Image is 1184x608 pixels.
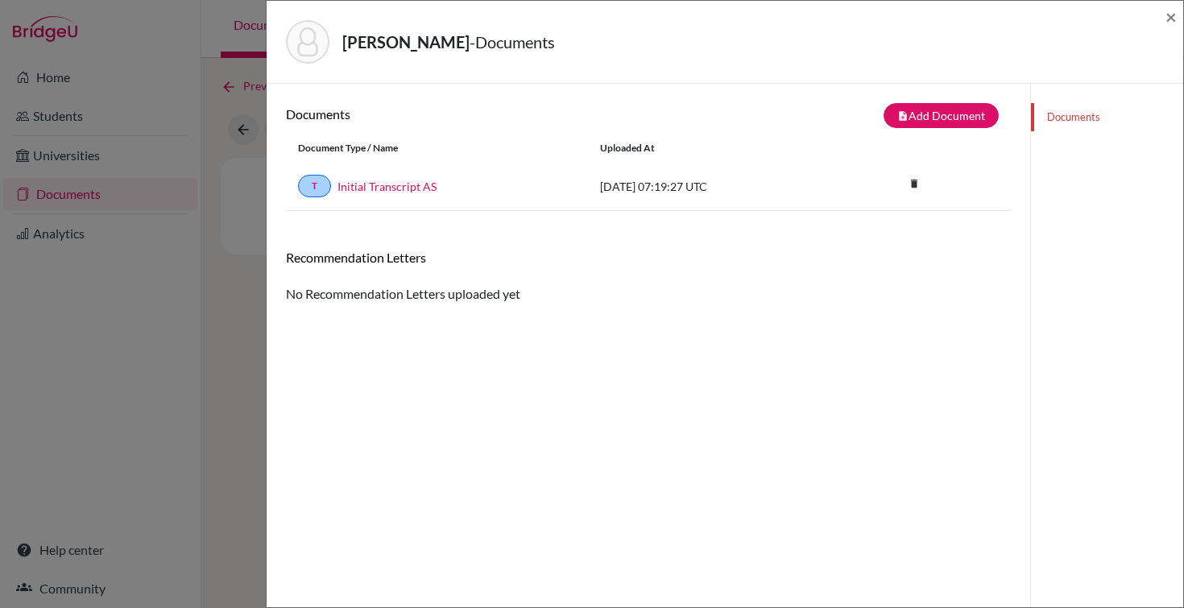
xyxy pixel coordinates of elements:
[286,250,1011,304] div: No Recommendation Letters uploaded yet
[337,178,437,195] a: Initial Transcript AS
[902,172,926,196] i: delete
[884,103,999,128] button: note_addAdd Document
[897,110,909,122] i: note_add
[286,141,588,155] div: Document Type / Name
[588,178,830,195] div: [DATE] 07:19:27 UTC
[1165,5,1177,28] span: ×
[1031,103,1183,131] a: Documents
[286,106,648,122] h6: Documents
[1165,7,1177,27] button: Close
[286,250,1011,265] h6: Recommendation Letters
[342,32,470,52] strong: [PERSON_NAME]
[298,175,331,197] a: T
[902,174,926,196] a: delete
[470,32,555,52] span: - Documents
[588,141,830,155] div: Uploaded at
